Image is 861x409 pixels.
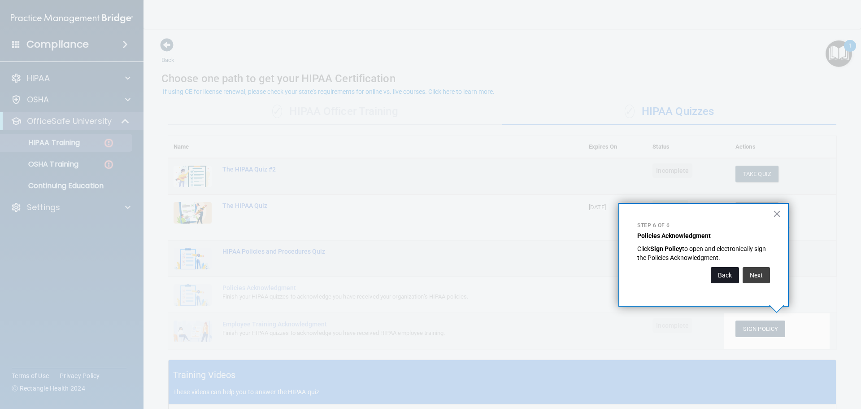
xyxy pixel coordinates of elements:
iframe: Drift Widget Chat Controller [706,345,850,381]
button: Sign Policy [735,321,785,337]
button: Back [711,267,739,283]
span: Click [637,245,650,252]
button: Next [743,267,770,283]
p: Step 6 of 6 [637,222,770,229]
button: Close [773,207,781,221]
strong: Sign Policy [650,245,682,252]
strong: Policies Acknowledgment [637,232,711,239]
span: to open and electronically sign the Policies Acknowledgment. [637,245,767,261]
